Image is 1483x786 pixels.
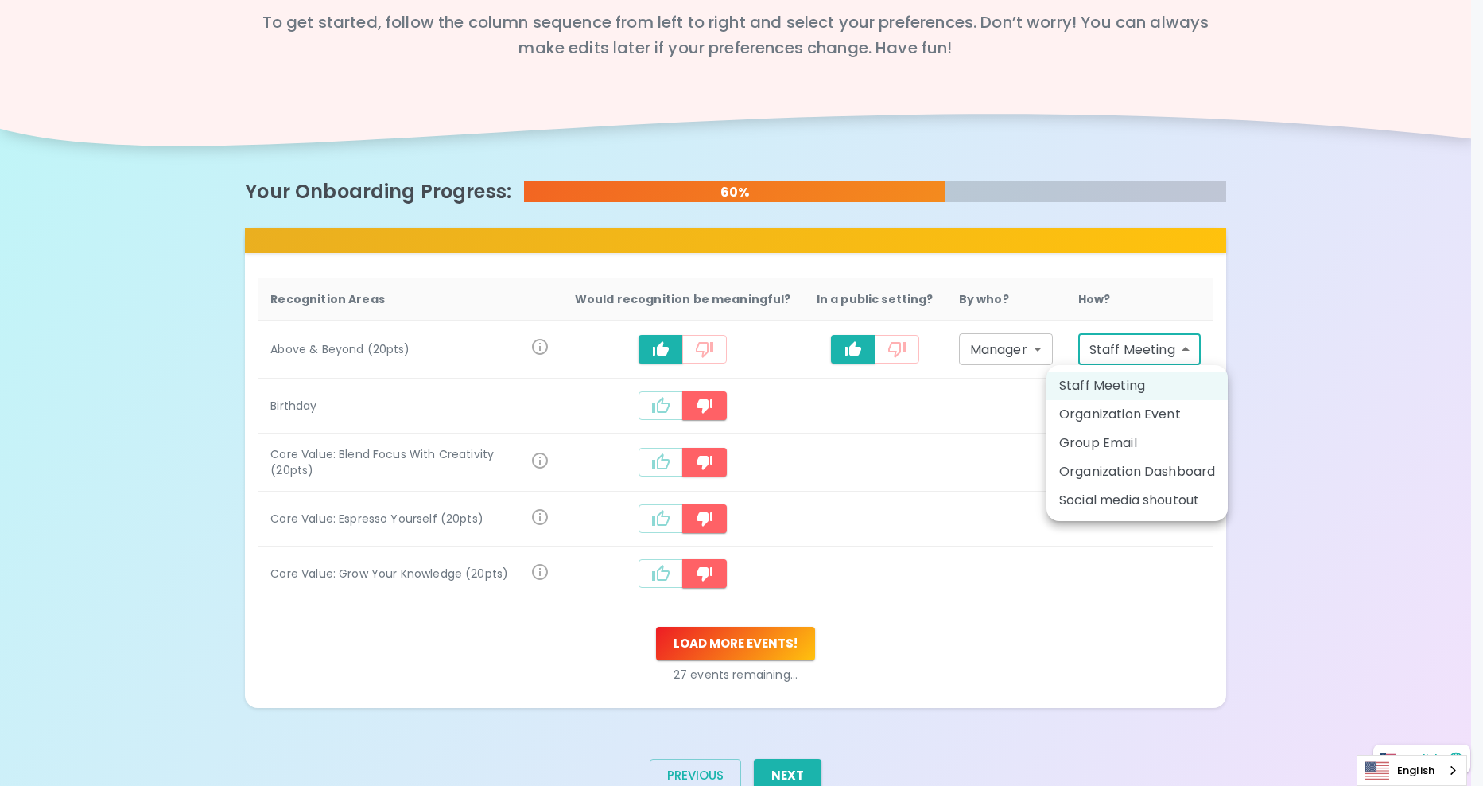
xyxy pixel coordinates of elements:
[1046,429,1228,457] li: Group Email
[1046,486,1228,515] li: Social media shoutout
[1357,755,1467,786] div: Language
[1046,400,1228,429] li: Organization Event
[1357,756,1466,785] a: English
[1357,755,1467,786] aside: Language selected: English
[1046,457,1228,486] li: Organization Dashboard
[1046,372,1228,400] li: Staff Meeting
